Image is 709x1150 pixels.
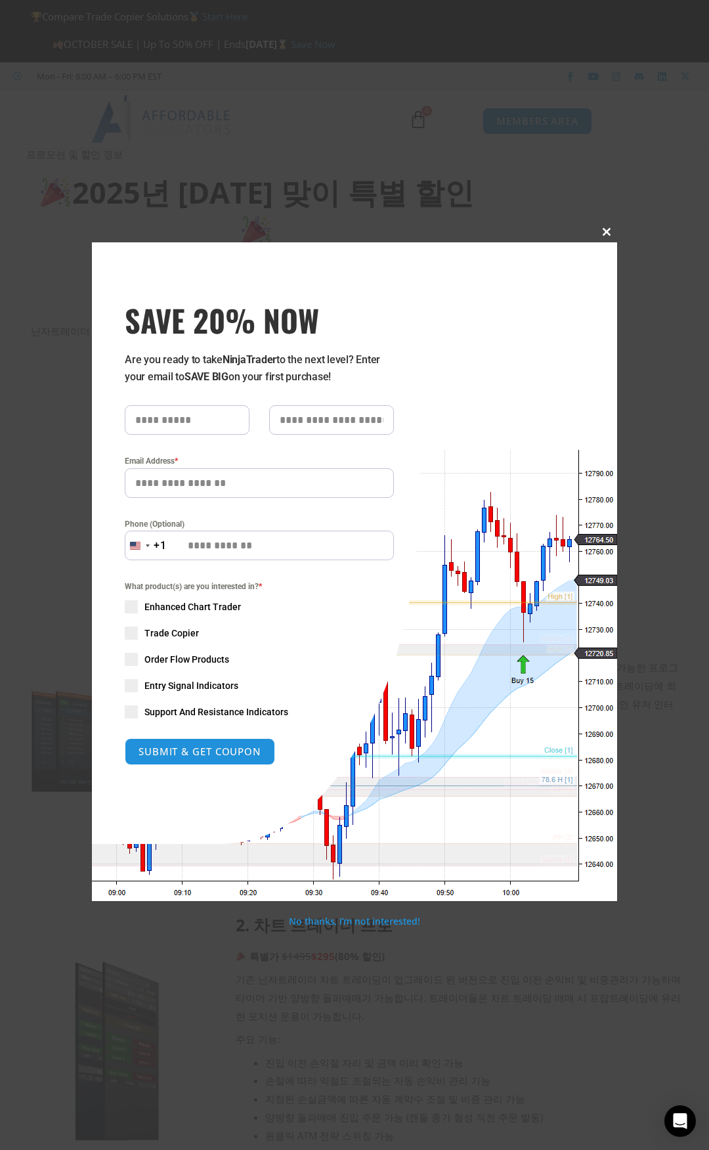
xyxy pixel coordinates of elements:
[125,301,394,338] h3: SAVE 20% NOW
[125,600,394,613] label: Enhanced Chart Trader
[144,653,229,666] span: Order Flow Products
[125,518,394,531] label: Phone (Optional)
[125,580,394,593] span: What product(s) are you interested in?
[125,653,394,666] label: Order Flow Products
[154,537,167,554] div: +1
[144,627,199,640] span: Trade Copier
[289,915,419,927] a: No thanks, I’m not interested!
[664,1105,696,1137] div: Open Intercom Messenger
[144,600,241,613] span: Enhanced Chart Trader
[125,627,394,640] label: Trade Copier
[125,738,275,765] button: SUBMIT & GET COUPON
[125,705,394,719] label: Support And Resistance Indicators
[125,531,167,560] button: Selected country
[223,353,276,366] strong: NinjaTrader
[144,705,288,719] span: Support And Resistance Indicators
[125,679,394,692] label: Entry Signal Indicators
[125,351,394,386] p: Are you ready to take to the next level? Enter your email to on your first purchase!
[144,679,238,692] span: Entry Signal Indicators
[184,370,228,383] strong: SAVE BIG
[125,454,394,468] label: Email Address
